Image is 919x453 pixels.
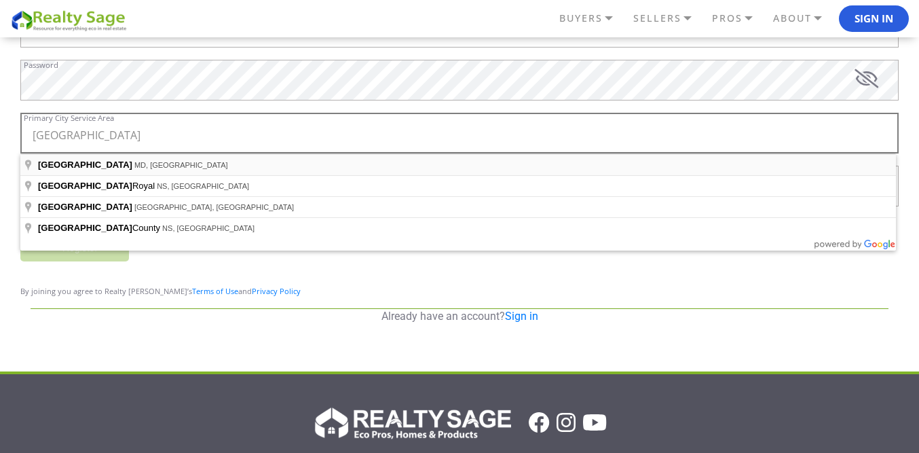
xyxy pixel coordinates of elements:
a: ABOUT [770,7,839,30]
span: [GEOGRAPHIC_DATA] [38,181,132,191]
img: Realty Sage Logo [312,403,511,441]
span: NS, [GEOGRAPHIC_DATA] [162,224,255,232]
a: Sign in [505,310,538,323]
img: REALTY SAGE [10,8,132,32]
a: Privacy Policy [252,286,301,296]
label: Password [24,61,58,69]
p: Already have an account? [31,309,888,324]
a: SELLERS [630,7,709,30]
span: [GEOGRAPHIC_DATA] [38,223,132,233]
span: County [38,223,162,233]
span: [GEOGRAPHIC_DATA] [38,160,132,170]
a: Terms of Use [192,286,238,296]
span: Royal [38,181,157,191]
a: BUYERS [556,7,630,30]
label: Primary City Service Area [24,114,114,122]
a: PROS [709,7,770,30]
span: By joining you agree to Realty [PERSON_NAME]’s and [20,286,301,296]
span: [GEOGRAPHIC_DATA], [GEOGRAPHIC_DATA] [134,203,294,211]
span: MD, [GEOGRAPHIC_DATA] [134,161,228,169]
span: [GEOGRAPHIC_DATA] [38,202,132,212]
button: Sign In [839,5,909,33]
span: NS, [GEOGRAPHIC_DATA] [157,182,249,190]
